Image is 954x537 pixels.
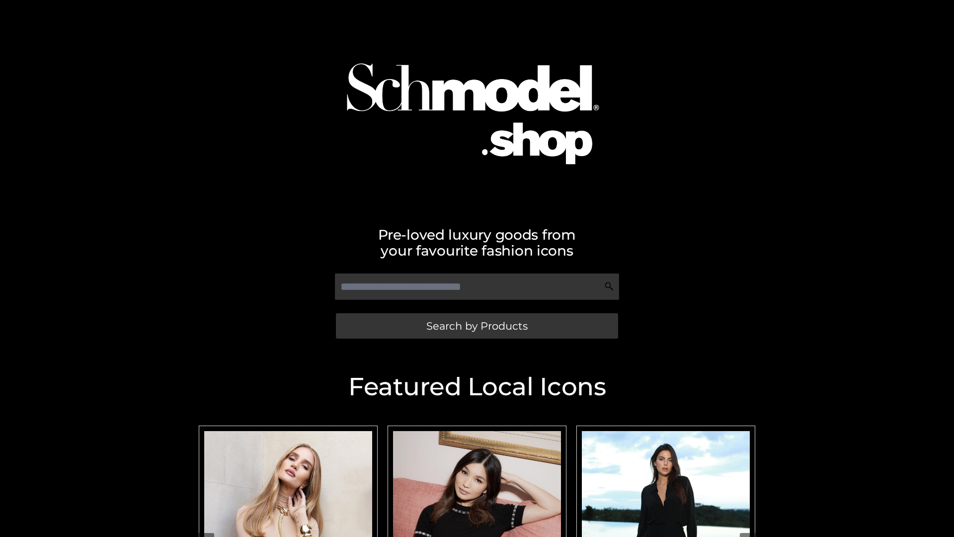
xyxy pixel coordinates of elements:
h2: Featured Local Icons​ [194,374,760,399]
h2: Pre-loved luxury goods from your favourite fashion icons [194,227,760,259]
span: Search by Products [426,321,528,331]
img: Search Icon [604,281,614,291]
a: Search by Products [336,313,618,339]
